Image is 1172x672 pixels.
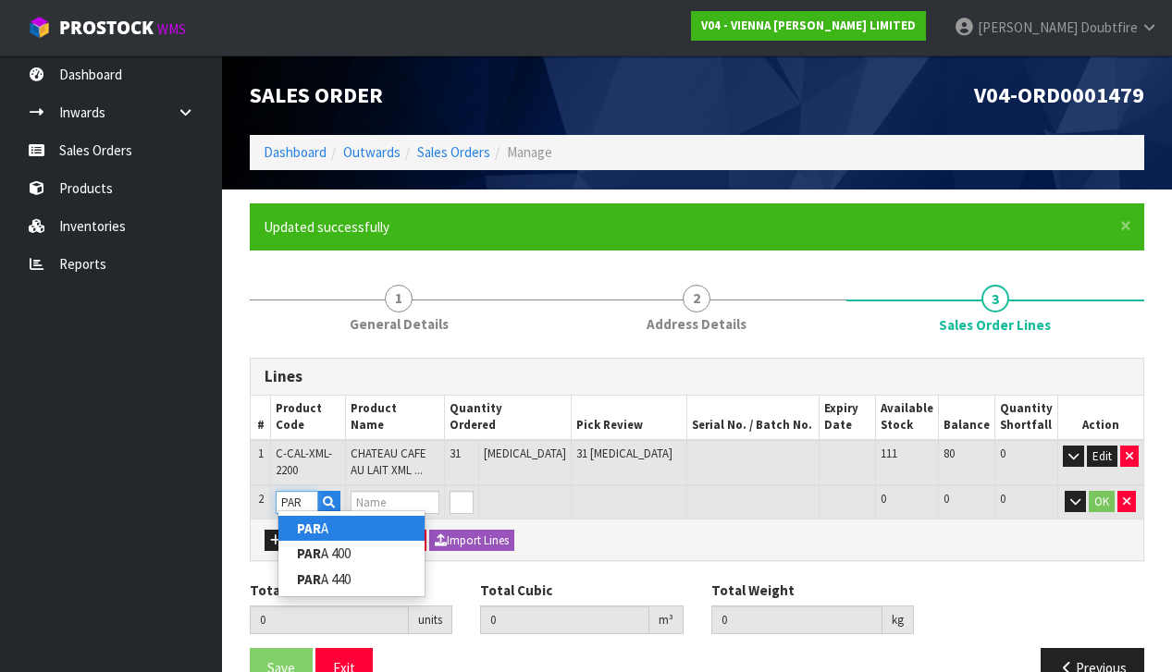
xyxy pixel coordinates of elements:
strong: PAR [297,570,321,588]
a: PARA 440 [278,567,425,592]
label: Total Units [250,580,321,600]
div: kg [882,605,914,635]
span: 0 [881,491,886,507]
div: m³ [649,605,684,635]
th: Pick Review [571,396,686,440]
span: ProStock [59,16,154,40]
th: Available Stock [875,396,938,440]
button: Edit [1087,446,1117,468]
th: Action [1057,396,1143,440]
a: Dashboard [264,143,327,161]
input: Qty Ordered [450,491,474,514]
small: WMS [157,20,186,38]
th: Product Code [271,396,346,440]
span: 1 [385,285,413,312]
span: Sales Order Lines [939,315,1051,335]
th: Serial No. / Batch No. [686,396,819,440]
button: Import Lines [429,530,514,552]
strong: V04 - VIENNA [PERSON_NAME] LIMITED [701,18,916,33]
a: Sales Orders [417,143,490,161]
span: Manage [507,143,552,161]
input: Total Units [250,605,409,634]
label: Total Weight [711,580,795,600]
span: 80 [944,446,955,461]
strong: PAR [297,544,321,562]
a: Outwards [343,143,401,161]
span: 111 [881,446,897,461]
th: Quantity Ordered [445,396,572,440]
span: Doubtfire [1080,18,1138,36]
span: 2 [683,285,710,312]
th: Quantity Shortfall [994,396,1057,440]
th: # [251,396,271,440]
span: 3 [981,285,1009,312]
img: cube-alt.png [28,16,51,39]
div: units [409,605,452,635]
span: Address Details [647,314,746,334]
th: Expiry Date [819,396,875,440]
input: Total Cubic [480,605,648,634]
button: Add Line [265,530,329,552]
span: 2 [258,491,264,507]
span: General Details [350,314,449,334]
span: × [1120,213,1131,238]
a: PARA [278,516,425,541]
button: OK [1089,491,1115,513]
span: C-CAL-XML-2200 [276,446,332,478]
label: Total Cubic [480,580,552,600]
th: Product Name [345,396,444,440]
span: 31 [MEDICAL_DATA] [576,446,672,461]
span: 31 [450,446,461,461]
h3: Lines [265,368,1129,385]
span: [MEDICAL_DATA] [484,446,566,461]
span: 0 [1000,446,1005,461]
input: Name [351,491,439,514]
input: Code [276,491,318,514]
span: V04-ORD0001479 [974,80,1144,109]
strong: PAR [297,519,321,537]
th: Balance [938,396,994,440]
span: 0 [944,491,949,507]
span: Sales Order [250,80,383,109]
span: [PERSON_NAME] [978,18,1078,36]
span: 0 [1000,491,1005,507]
a: PARA 400 [278,541,425,566]
span: CHATEAU CAFE AU LAIT XML ... [351,446,426,478]
input: Total Weight [711,605,882,634]
span: Updated successfully [264,218,389,236]
span: 1 [258,446,264,461]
